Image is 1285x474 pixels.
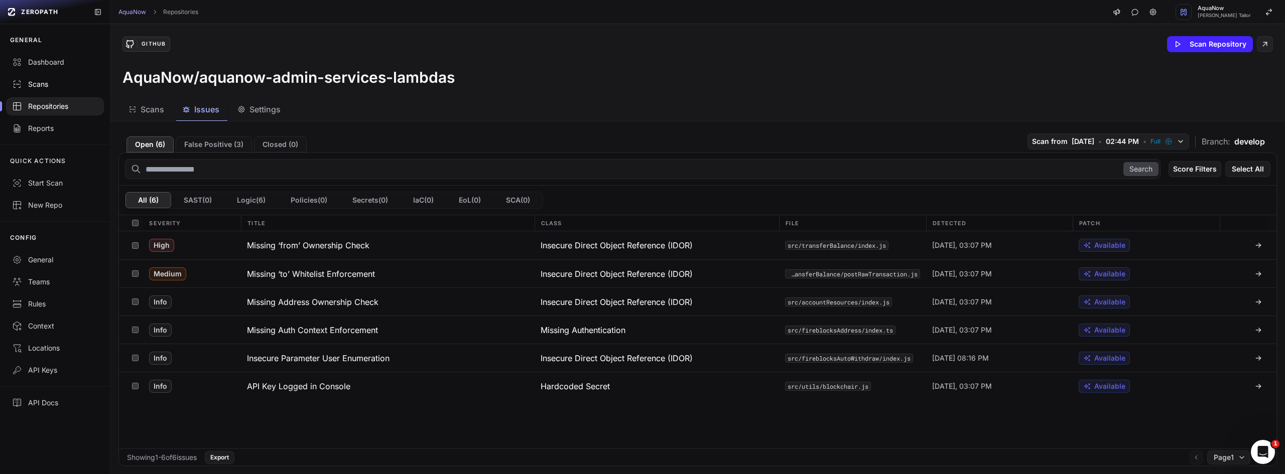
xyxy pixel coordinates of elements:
svg: chevron right, [151,9,158,16]
span: Available [1094,269,1125,279]
code: src/fireblocksAddress/index.ts [785,326,895,335]
span: Insecure Direct Object Reference (IDOR) [541,352,693,364]
span: [DATE], 03:07 PM [932,269,992,279]
div: Repositories [12,101,98,111]
p: GENERAL [10,36,42,44]
div: Detected [926,215,1073,231]
div: High Missing ‘from’ Ownership Check Insecure Direct Object Reference (IDOR) src/transferBalance/i... [119,231,1276,259]
button: False Positive (3) [176,136,252,152]
span: 02:44 PM [1106,136,1139,146]
h3: Missing ‘from’ Ownership Check [247,239,369,251]
h3: API Key Logged in Console [247,380,350,392]
button: Open (6) [126,136,174,152]
button: Insecure Parameter User Enumeration [241,344,535,372]
span: Info [149,295,172,308]
span: Info [149,380,172,393]
div: File [779,215,926,231]
span: High [149,239,174,252]
div: Patch [1073,215,1219,231]
div: Locations [12,343,98,353]
span: ZEROPATH [21,8,58,16]
a: AquaNow [118,8,146,16]
div: Start Scan [12,178,98,188]
div: Info Insecure Parameter User Enumeration Insecure Direct Object Reference (IDOR) src/fireblocksAu... [119,344,1276,372]
span: [DATE], 03:07 PM [932,240,992,250]
div: Info Missing Address Ownership Check Insecure Direct Object Reference (IDOR) src/accountResources... [119,287,1276,315]
nav: breadcrumb [118,8,198,16]
a: Repositories [163,8,198,16]
span: [PERSON_NAME] Tailor [1198,13,1251,18]
div: General [12,255,98,265]
h3: Missing ‘to’ Whitelist Enforcement [247,268,375,280]
div: Medium Missing ‘to’ Whitelist Enforcement Insecure Direct Object Reference (IDOR) src/transferBal... [119,259,1276,287]
span: [DATE] [1072,136,1094,146]
a: ZEROPATH [4,4,86,20]
span: Missing Authentication [541,324,625,336]
span: [DATE], 03:07 PM [932,325,992,335]
div: Severity [143,215,241,231]
div: New Repo [12,200,98,210]
div: Class [535,215,779,231]
span: Info [149,352,172,365]
div: Rules [12,299,98,309]
button: Page1 [1207,450,1250,464]
button: API Key Logged in Console [241,372,535,400]
button: Missing Address Ownership Check [241,288,535,315]
span: • [1143,136,1146,146]
span: Insecure Direct Object Reference (IDOR) [541,296,693,308]
span: Settings [249,103,281,115]
h3: AquaNow/aquanow-admin-services-lambdas [122,68,455,86]
div: Dashboard [12,57,98,67]
span: 1 [1271,440,1279,448]
span: Available [1094,240,1125,250]
div: Teams [12,277,98,287]
button: Policies(0) [278,192,340,208]
button: Select All [1225,161,1270,177]
span: Available [1094,297,1125,307]
span: Medium [149,267,186,280]
button: SAST(0) [171,192,224,208]
span: Insecure Direct Object Reference (IDOR) [541,239,693,251]
span: Scans [141,103,164,115]
span: Hardcoded Secret [541,380,610,392]
button: Logic(6) [224,192,278,208]
button: Scan Repository [1167,36,1253,52]
span: Info [149,324,172,337]
span: Insecure Direct Object Reference (IDOR) [541,268,693,280]
button: Secrets(0) [340,192,401,208]
button: SCA(0) [493,192,543,208]
div: Scans [12,79,98,89]
button: Missing Auth Context Enforcement [241,316,535,344]
p: QUICK ACTIONS [10,157,66,165]
span: [DATE], 03:07 PM [932,297,992,307]
span: Available [1094,353,1125,363]
button: Scan from [DATE] • 02:44 PM • Full [1027,133,1189,149]
button: All (6) [125,192,171,208]
div: Info API Key Logged in Console Hardcoded Secret src/utils/blockchair.js [DATE], 03:07 PM Available [119,372,1276,400]
span: Branch: [1202,135,1230,147]
button: Score Filters [1169,161,1221,177]
code: src/accountResources/index.js [785,297,892,306]
h3: Missing Address Ownership Check [247,296,378,308]
h3: Missing Auth Context Enforcement [247,324,378,336]
button: Missing ‘to’ Whitelist Enforcement [241,260,535,287]
span: Scan from [1032,136,1068,146]
span: Available [1094,381,1125,391]
span: AquaNow [1198,6,1251,11]
button: EoL(0) [446,192,493,208]
h3: Insecure Parameter User Enumeration [247,352,390,364]
code: src/fireblocksAutoWithdraw/index.js [785,354,913,363]
button: Search [1123,162,1159,176]
p: CONFIG [10,234,37,242]
span: • [1098,136,1102,146]
div: Reports [12,123,98,133]
button: Closed (0) [254,136,307,152]
code: src/transferBalance/index.js [785,241,888,250]
button: src/transferBalance/postRawTransaction.js [785,269,920,278]
div: Context [12,321,98,331]
button: Export [205,451,234,464]
span: Issues [194,103,219,115]
code: src/utils/blockchair.js [785,382,871,391]
span: [DATE] 08:16 PM [932,353,989,363]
